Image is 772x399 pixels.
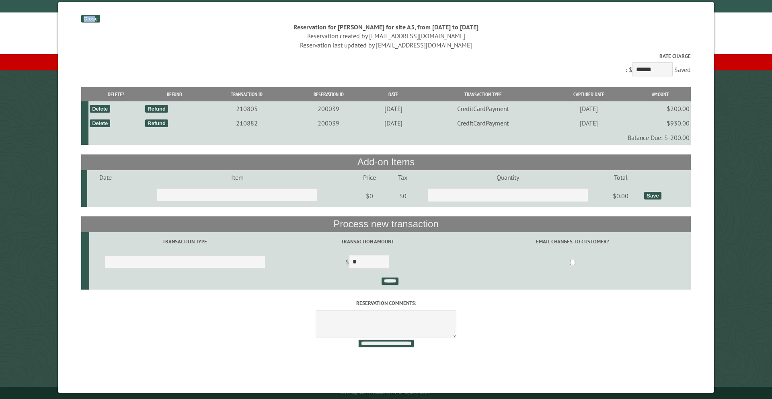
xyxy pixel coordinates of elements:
td: Price [351,170,388,185]
td: $930.00 [630,116,691,130]
label: Email changes to customer? [456,238,690,245]
th: Captured Date [548,87,630,101]
th: Transaction ID [205,87,289,101]
th: Refund [144,87,205,101]
td: CreditCardPayment [418,101,548,116]
th: Reservation ID [289,87,369,101]
div: Delete [90,105,110,113]
div: Close [81,15,100,23]
label: Rate Charge [81,52,691,60]
th: Process new transaction [81,216,691,232]
div: Reservation for [PERSON_NAME] for site A5, from [DATE] to [DATE] [81,23,691,31]
td: [DATE] [548,116,630,130]
td: [DATE] [368,116,418,130]
span: Saved [674,66,691,74]
th: Amount [630,87,691,101]
div: Delete [90,119,110,127]
td: Total [598,170,643,185]
td: Balance Due: $-200.00 [88,130,691,145]
td: $ [281,251,454,274]
label: Transaction Type [90,238,279,245]
td: Item [124,170,351,185]
div: Reservation last updated by [EMAIL_ADDRESS][DOMAIN_NAME] [81,41,691,49]
td: CreditCardPayment [418,116,548,130]
th: Add-on Items [81,154,691,170]
td: [DATE] [368,101,418,116]
td: 200039 [289,116,369,130]
td: $200.00 [630,101,691,116]
td: Date [87,170,124,185]
label: Reservation comments: [81,299,691,307]
td: [DATE] [548,101,630,116]
td: Tax [388,170,417,185]
label: Transaction Amount [282,238,453,245]
td: $0 [351,185,388,207]
div: : $ [81,52,691,78]
th: Delete? [88,87,144,101]
td: Quantity [417,170,598,185]
div: Reservation created by [EMAIL_ADDRESS][DOMAIN_NAME] [81,31,691,40]
td: 210882 [205,116,289,130]
td: $0.00 [598,185,643,207]
td: 200039 [289,101,369,116]
div: Save [644,192,661,199]
td: 210805 [205,101,289,116]
td: $0 [388,185,417,207]
th: Date [368,87,418,101]
small: © Campground Commander LLC. All rights reserved. [341,390,431,395]
div: Refund [145,119,168,127]
div: Refund [145,105,168,113]
th: Transaction Type [418,87,548,101]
